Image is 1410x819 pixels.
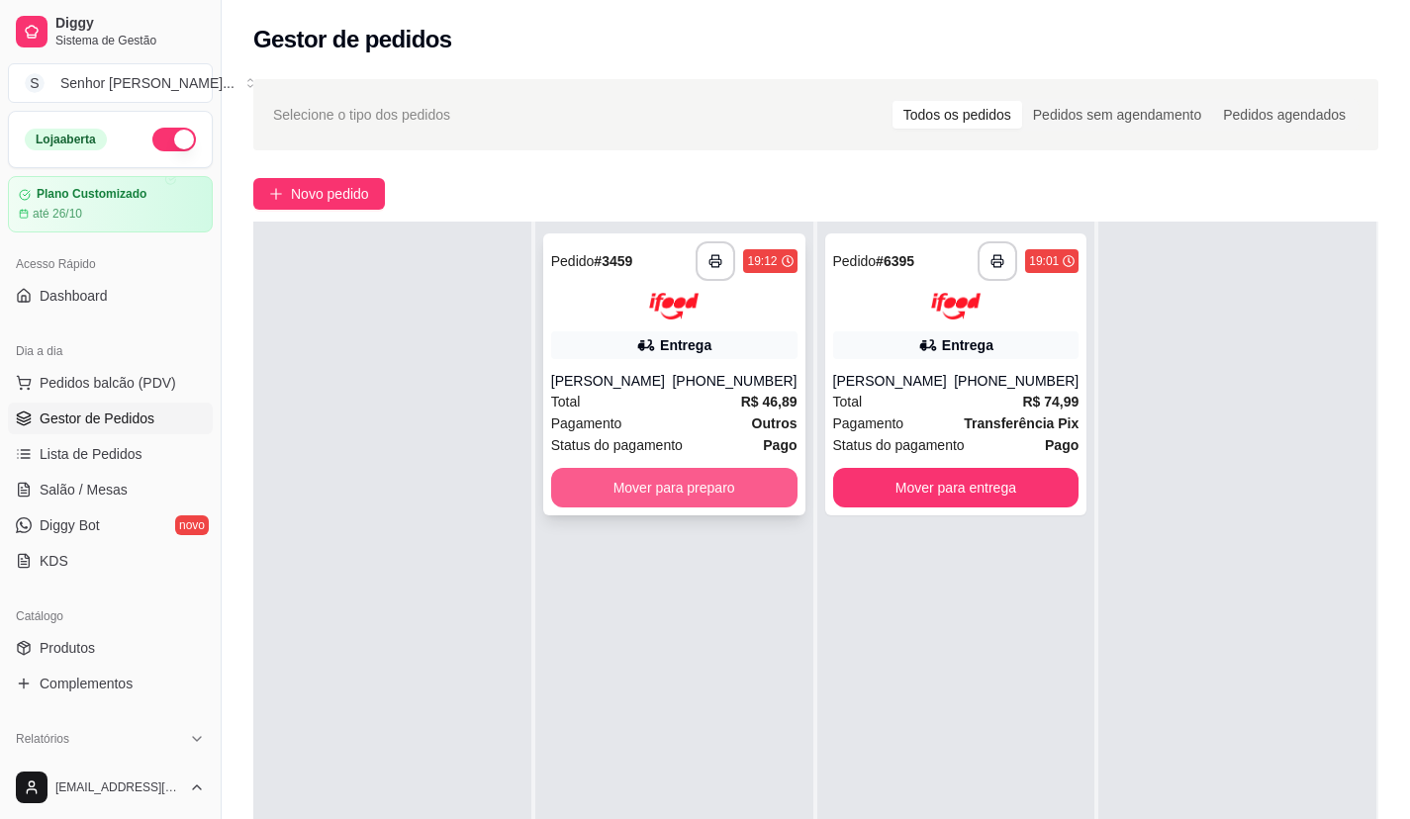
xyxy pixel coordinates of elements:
div: [PHONE_NUMBER] [672,371,797,391]
div: Todos os pedidos [893,101,1022,129]
button: Mover para entrega [833,468,1080,507]
a: Produtos [8,632,213,664]
span: Lista de Pedidos [40,444,142,464]
div: Pedidos sem agendamento [1022,101,1212,129]
span: Diggy Bot [40,515,100,535]
strong: R$ 46,89 [741,394,798,409]
div: Dia a dia [8,335,213,367]
span: Novo pedido [291,183,369,205]
strong: # 6395 [876,253,914,269]
span: Total [551,391,581,412]
strong: Pago [1045,437,1079,453]
a: Relatórios de vendas [8,755,213,786]
strong: Pago [763,437,797,453]
div: Catálogo [8,600,213,632]
span: Diggy [55,15,205,33]
a: DiggySistema de Gestão [8,8,213,55]
span: Status do pagamento [833,434,965,456]
img: ifood [931,293,981,319]
div: 19:01 [1029,253,1059,269]
span: KDS [40,551,68,571]
strong: R$ 74,99 [1022,394,1079,409]
div: Loja aberta [25,129,107,150]
strong: Outros [752,415,798,431]
span: [EMAIL_ADDRESS][DOMAIN_NAME] [55,779,181,795]
a: Plano Customizadoaté 26/10 [8,176,213,232]
button: Novo pedido [253,178,385,210]
span: Pedidos balcão (PDV) [40,373,176,393]
article: Plano Customizado [37,187,146,202]
span: Pedido [551,253,595,269]
button: Alterar Status [152,128,196,151]
h2: Gestor de pedidos [253,24,452,55]
a: KDS [8,545,213,577]
span: Pagamento [833,412,904,434]
a: Diggy Botnovo [8,509,213,541]
span: Total [833,391,863,412]
span: Complementos [40,674,133,693]
span: Gestor de Pedidos [40,409,154,428]
div: Entrega [660,335,711,355]
div: [PERSON_NAME] [833,371,955,391]
div: [PERSON_NAME] [551,371,673,391]
button: [EMAIL_ADDRESS][DOMAIN_NAME] [8,764,213,811]
strong: Transferência Pix [964,415,1079,431]
div: [PHONE_NUMBER] [954,371,1079,391]
div: 19:12 [747,253,777,269]
span: Selecione o tipo dos pedidos [273,104,450,126]
span: Pedido [833,253,877,269]
strong: # 3459 [594,253,632,269]
span: Relatórios [16,731,69,747]
span: Produtos [40,638,95,658]
a: Gestor de Pedidos [8,403,213,434]
button: Select a team [8,63,213,103]
div: Senhor [PERSON_NAME] ... [60,73,235,93]
img: ifood [649,293,699,319]
a: Lista de Pedidos [8,438,213,470]
span: Status do pagamento [551,434,683,456]
a: Complementos [8,668,213,699]
div: Acesso Rápido [8,248,213,280]
a: Dashboard [8,280,213,312]
span: Dashboard [40,286,108,306]
span: plus [269,187,283,201]
span: Pagamento [551,412,622,434]
span: S [25,73,45,93]
button: Pedidos balcão (PDV) [8,367,213,399]
span: Salão / Mesas [40,480,128,500]
a: Salão / Mesas [8,474,213,505]
div: Pedidos agendados [1212,101,1357,129]
div: Entrega [942,335,993,355]
article: até 26/10 [33,206,82,222]
button: Mover para preparo [551,468,798,507]
span: Sistema de Gestão [55,33,205,48]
